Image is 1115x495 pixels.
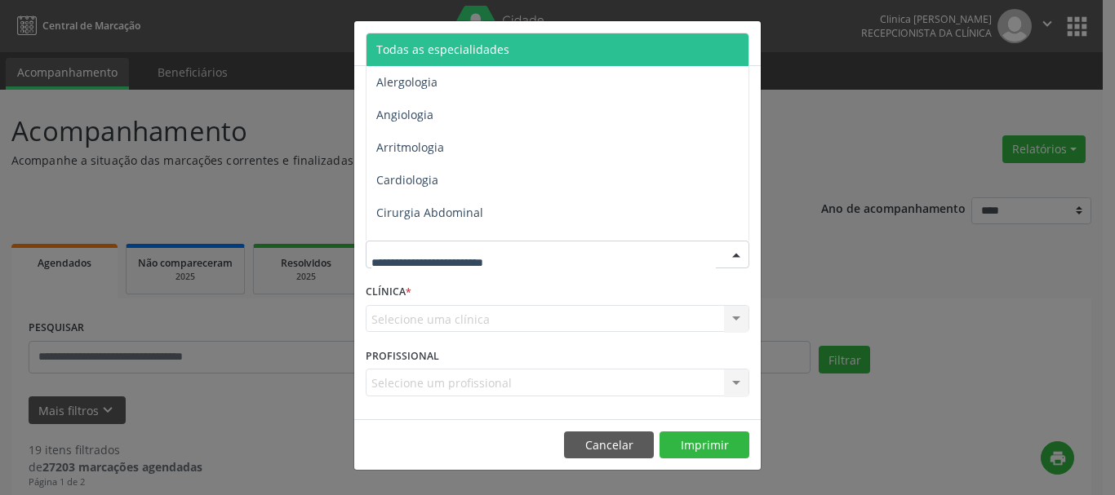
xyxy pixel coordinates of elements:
button: Cancelar [564,431,654,459]
label: CLÍNICA [366,280,411,305]
span: Todas as especialidades [376,42,509,57]
button: Close [728,21,761,61]
span: Arritmologia [376,139,444,155]
span: Cirurgia Bariatrica [376,237,477,253]
button: Imprimir [660,431,749,459]
span: Cardiologia [376,172,438,188]
span: Angiologia [376,107,433,122]
h5: Relatório de agendamentos [366,33,553,54]
label: PROFISSIONAL [366,343,439,369]
span: Cirurgia Abdominal [376,205,483,220]
span: Alergologia [376,74,438,90]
